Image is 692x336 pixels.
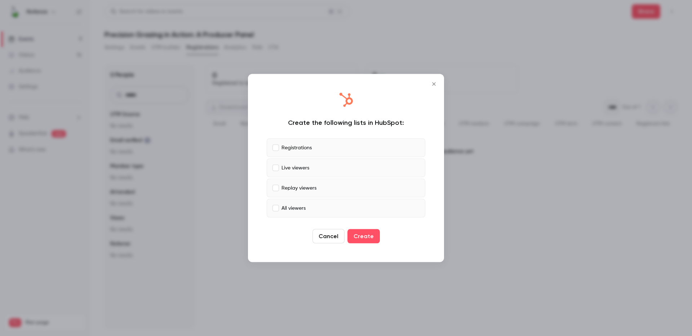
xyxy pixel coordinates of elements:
[312,229,345,244] button: Cancel
[281,184,316,192] p: Replay viewers
[427,77,441,91] button: Close
[267,118,425,127] div: Create the following lists in HubSpot:
[281,144,312,151] p: Registrations
[347,229,380,244] button: Create
[281,204,306,212] p: All viewers
[281,164,309,172] p: Live viewers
